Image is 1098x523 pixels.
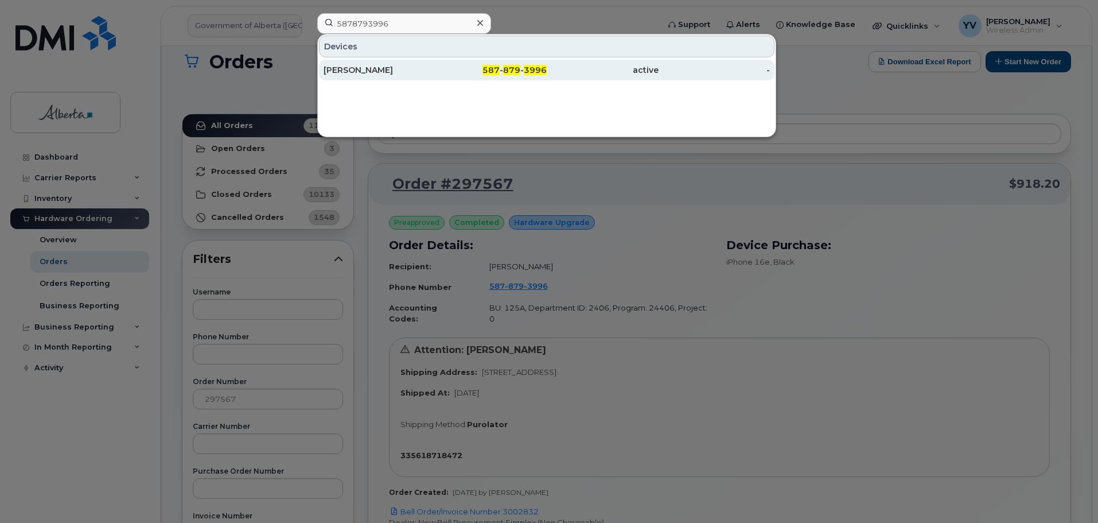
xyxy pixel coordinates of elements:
[317,13,491,34] input: Find something...
[324,64,435,76] div: [PERSON_NAME]
[319,36,774,57] div: Devices
[319,60,774,80] a: [PERSON_NAME]587-879-3996active-
[503,65,520,75] span: 879
[659,64,770,76] div: -
[482,65,500,75] span: 587
[435,64,547,76] div: - -
[547,64,659,76] div: active
[524,65,547,75] span: 3996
